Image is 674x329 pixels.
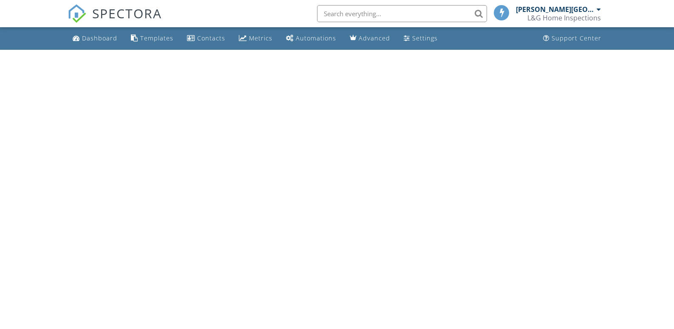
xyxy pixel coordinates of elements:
[197,34,225,42] div: Contacts
[69,31,121,46] a: Dashboard
[92,4,162,22] span: SPECTORA
[359,34,390,42] div: Advanced
[184,31,229,46] a: Contacts
[527,14,601,22] div: L&G Home Inspections
[140,34,173,42] div: Templates
[283,31,340,46] a: Automations (Basic)
[249,34,272,42] div: Metrics
[296,34,336,42] div: Automations
[82,34,117,42] div: Dashboard
[400,31,441,46] a: Settings
[540,31,605,46] a: Support Center
[317,5,487,22] input: Search everything...
[346,31,394,46] a: Advanced
[412,34,438,42] div: Settings
[516,5,595,14] div: [PERSON_NAME][GEOGRAPHIC_DATA]
[552,34,601,42] div: Support Center
[127,31,177,46] a: Templates
[68,4,86,23] img: The Best Home Inspection Software - Spectora
[235,31,276,46] a: Metrics
[68,11,162,29] a: SPECTORA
